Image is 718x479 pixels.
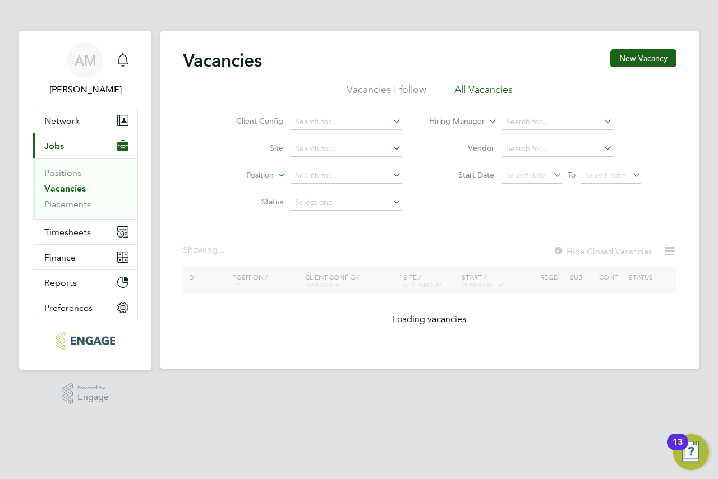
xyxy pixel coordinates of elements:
[44,183,86,194] a: Vacancies
[19,31,151,370] nav: Main navigation
[673,434,709,470] button: Open Resource Center, 13 new notifications
[506,170,546,180] span: Select date
[219,143,283,153] label: Site
[218,244,224,255] span: ...
[291,141,402,157] input: Search for...
[33,295,137,320] button: Preferences
[673,442,683,457] div: 13
[454,83,513,103] li: All Vacancies
[33,108,137,133] button: Network
[610,49,676,67] button: New Vacancy
[430,143,494,153] label: Vendor
[33,83,138,96] span: Andrew Murphy
[44,227,91,238] span: Timesheets
[33,332,138,350] a: Go to home page
[44,277,77,288] span: Reports
[291,195,402,211] input: Select one
[33,133,137,158] button: Jobs
[44,199,91,210] a: Placements
[44,303,93,313] span: Preferences
[33,158,137,219] div: Jobs
[585,170,625,180] span: Select date
[420,116,485,127] label: Hiring Manager
[430,170,494,180] label: Start Date
[502,114,613,130] input: Search for...
[44,141,64,151] span: Jobs
[347,83,426,103] li: Vacancies I follow
[291,114,402,130] input: Search for...
[44,115,80,126] span: Network
[183,49,262,72] h2: Vacancies
[33,245,137,269] button: Finance
[553,246,652,257] label: Hide Closed Vacancies
[75,53,96,68] span: AM
[33,43,138,96] a: AM[PERSON_NAME]
[33,270,137,295] button: Reports
[564,168,579,182] span: To
[219,116,283,126] label: Client Config
[77,383,109,393] span: Powered by
[33,220,137,244] button: Timesheets
[44,168,81,178] a: Positions
[183,244,227,256] div: Showing
[77,393,109,402] span: Engage
[219,197,283,207] label: Status
[44,252,76,263] span: Finance
[62,383,109,404] a: Powered byEngage
[502,141,613,157] input: Search for...
[291,168,402,184] input: Search for...
[56,332,115,350] img: axcis-logo-retina.png
[209,170,274,181] label: Position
